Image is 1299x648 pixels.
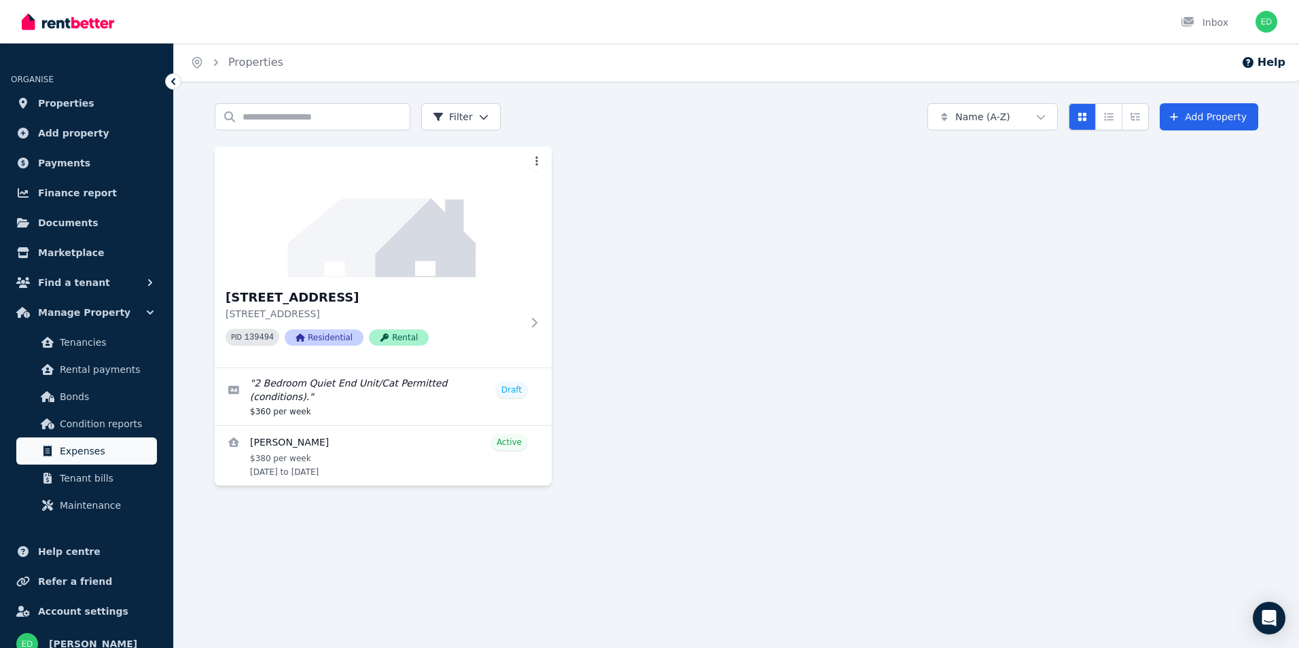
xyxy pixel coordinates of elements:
[16,492,157,519] a: Maintenance
[215,147,552,367] a: 7/612 Cross Road, South Plympton[STREET_ADDRESS][STREET_ADDRESS]PID 139494ResidentialRental
[60,470,152,486] span: Tenant bills
[60,361,152,378] span: Rental payments
[60,389,152,405] span: Bonds
[16,410,157,437] a: Condition reports
[16,356,157,383] a: Rental payments
[38,185,117,201] span: Finance report
[226,307,522,321] p: [STREET_ADDRESS]
[38,304,130,321] span: Manage Property
[11,179,162,206] a: Finance report
[215,147,552,277] img: 7/612 Cross Road, South Plympton
[11,90,162,117] a: Properties
[60,497,152,514] span: Maintenance
[38,543,101,560] span: Help centre
[60,443,152,459] span: Expenses
[16,465,157,492] a: Tenant bills
[174,43,300,82] nav: Breadcrumb
[215,368,552,425] a: Edit listing: 2 Bedroom Quiet End Unit/Cat Permitted (conditions).
[11,239,162,266] a: Marketplace
[1069,103,1149,130] div: View options
[1095,103,1122,130] button: Compact list view
[38,274,110,291] span: Find a tenant
[11,149,162,177] a: Payments
[60,416,152,432] span: Condition reports
[369,329,429,346] span: Rental
[11,538,162,565] a: Help centre
[11,299,162,326] button: Manage Property
[1181,16,1228,29] div: Inbox
[1069,103,1096,130] button: Card view
[1241,54,1285,71] button: Help
[11,269,162,296] button: Find a tenant
[433,110,473,124] span: Filter
[11,598,162,625] a: Account settings
[228,56,283,69] a: Properties
[245,333,274,342] code: 139494
[38,603,128,619] span: Account settings
[11,120,162,147] a: Add property
[16,437,157,465] a: Expenses
[1122,103,1149,130] button: Expanded list view
[38,215,99,231] span: Documents
[231,334,242,341] small: PID
[1253,602,1285,634] div: Open Intercom Messenger
[527,152,546,171] button: More options
[22,12,114,32] img: RentBetter
[285,329,363,346] span: Residential
[1160,103,1258,130] a: Add Property
[38,125,109,141] span: Add property
[16,383,157,410] a: Bonds
[11,209,162,236] a: Documents
[955,110,1010,124] span: Name (A-Z)
[38,155,90,171] span: Payments
[927,103,1058,130] button: Name (A-Z)
[38,245,104,261] span: Marketplace
[226,288,522,307] h3: [STREET_ADDRESS]
[16,329,157,356] a: Tenancies
[215,426,552,486] a: View details for Prue Tait
[11,75,54,84] span: ORGANISE
[1256,11,1277,33] img: Ellenrae Dunning
[60,334,152,350] span: Tenancies
[38,95,94,111] span: Properties
[421,103,501,130] button: Filter
[38,573,112,590] span: Refer a friend
[11,568,162,595] a: Refer a friend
